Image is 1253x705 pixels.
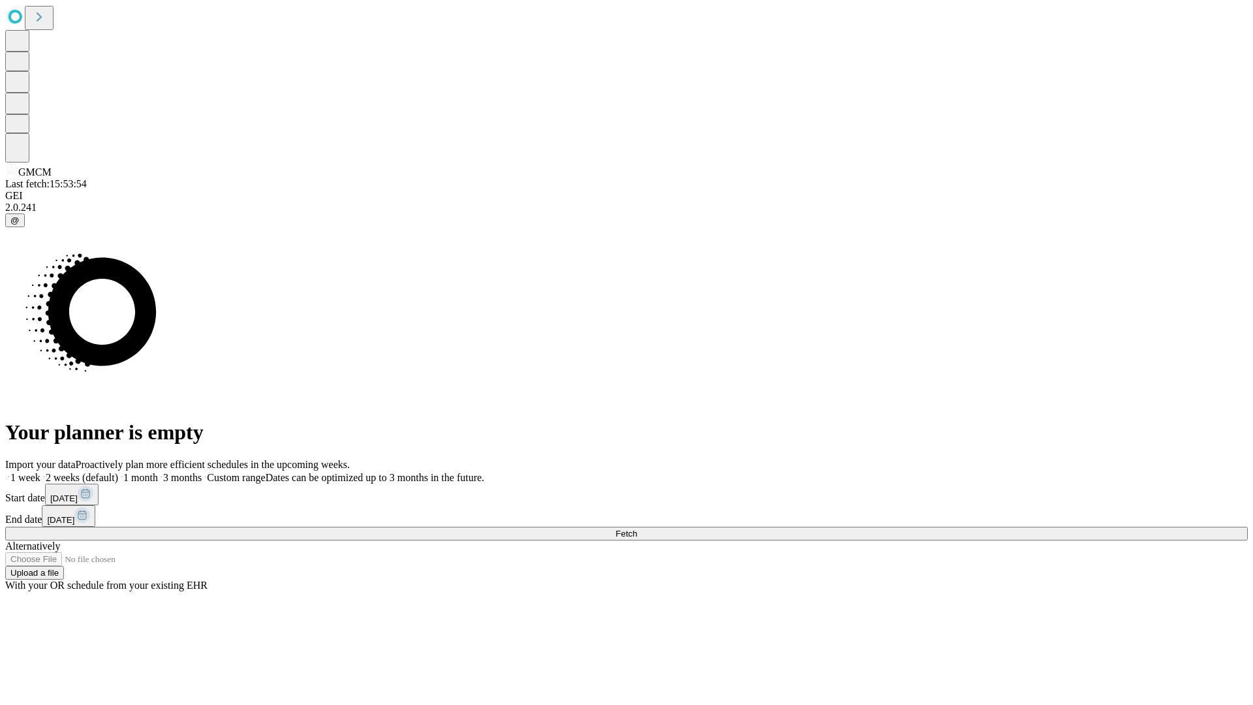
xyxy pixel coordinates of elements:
[42,505,95,527] button: [DATE]
[123,472,158,483] span: 1 month
[47,515,74,525] span: [DATE]
[207,472,265,483] span: Custom range
[5,190,1248,202] div: GEI
[163,472,202,483] span: 3 months
[10,472,40,483] span: 1 week
[18,166,52,178] span: GMCM
[45,484,99,505] button: [DATE]
[10,215,20,225] span: @
[5,420,1248,445] h1: Your planner is empty
[5,566,64,580] button: Upload a file
[266,472,484,483] span: Dates can be optimized up to 3 months in the future.
[615,529,637,539] span: Fetch
[5,505,1248,527] div: End date
[5,580,208,591] span: With your OR schedule from your existing EHR
[5,484,1248,505] div: Start date
[5,178,87,189] span: Last fetch: 15:53:54
[5,540,60,552] span: Alternatively
[46,472,118,483] span: 2 weeks (default)
[5,527,1248,540] button: Fetch
[5,459,76,470] span: Import your data
[5,213,25,227] button: @
[50,493,78,503] span: [DATE]
[5,202,1248,213] div: 2.0.241
[76,459,350,470] span: Proactively plan more efficient schedules in the upcoming weeks.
